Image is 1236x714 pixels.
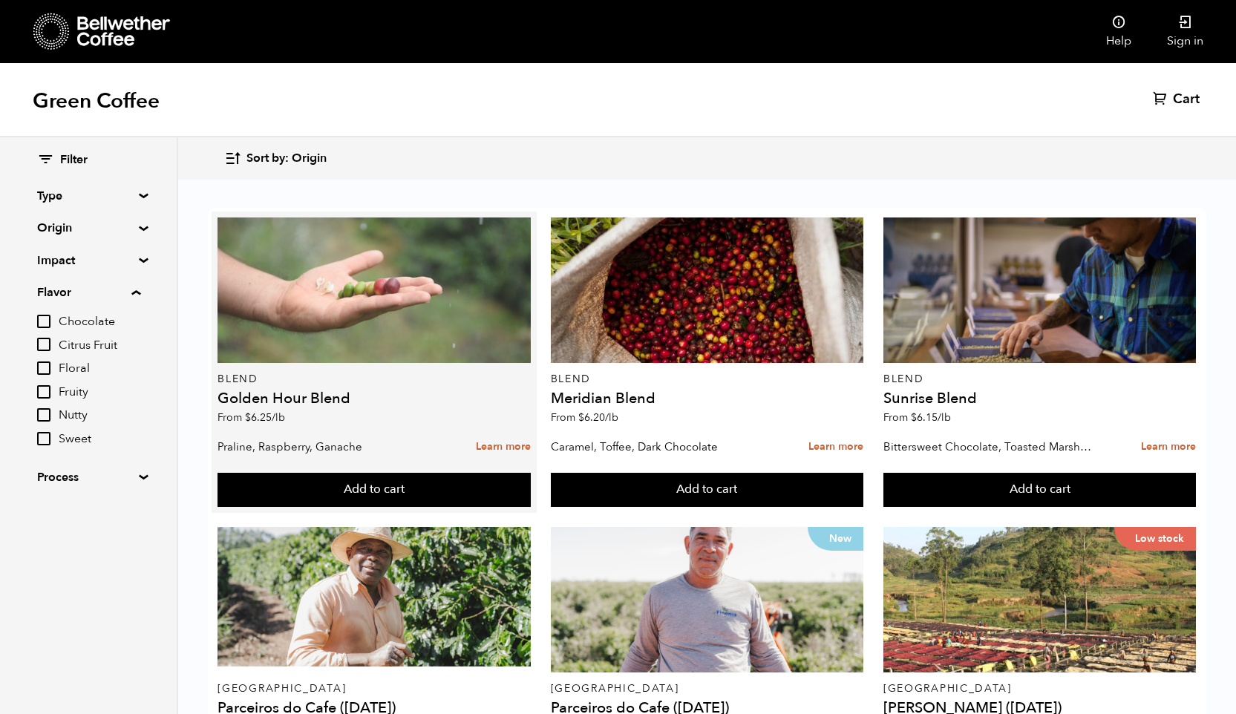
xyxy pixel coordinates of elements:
[59,384,140,401] span: Fruity
[218,684,531,694] p: [GEOGRAPHIC_DATA]
[551,374,864,384] p: Blend
[1153,91,1203,108] a: Cart
[246,151,327,167] span: Sort by: Origin
[476,431,531,463] a: Learn more
[883,410,951,425] span: From
[605,410,618,425] span: /lb
[224,141,327,176] button: Sort by: Origin
[37,315,50,328] input: Chocolate
[245,410,251,425] span: $
[59,431,140,448] span: Sweet
[883,391,1197,406] h4: Sunrise Blend
[37,361,50,375] input: Floral
[37,252,140,269] summary: Impact
[551,684,864,694] p: [GEOGRAPHIC_DATA]
[883,374,1197,384] p: Blend
[37,187,140,205] summary: Type
[37,284,140,301] summary: Flavor
[911,410,917,425] span: $
[37,408,50,422] input: Nutty
[59,338,140,354] span: Citrus Fruit
[218,374,531,384] p: Blend
[272,410,285,425] span: /lb
[551,410,618,425] span: From
[37,338,50,351] input: Citrus Fruit
[578,410,584,425] span: $
[1114,527,1196,551] p: Low stock
[218,391,531,406] h4: Golden Hour Blend
[37,219,140,237] summary: Origin
[551,391,864,406] h4: Meridian Blend
[60,152,88,168] span: Filter
[59,314,140,330] span: Chocolate
[883,436,1096,458] p: Bittersweet Chocolate, Toasted Marshmallow, Candied Orange, Praline
[551,527,864,672] a: New
[37,385,50,399] input: Fruity
[218,436,431,458] p: Praline, Raspberry, Ganache
[808,431,863,463] a: Learn more
[59,361,140,377] span: Floral
[551,436,764,458] p: Caramel, Toffee, Dark Chocolate
[911,410,951,425] bdi: 6.15
[938,410,951,425] span: /lb
[218,410,285,425] span: From
[883,473,1197,507] button: Add to cart
[1173,91,1200,108] span: Cart
[33,88,160,114] h1: Green Coffee
[883,684,1197,694] p: [GEOGRAPHIC_DATA]
[551,473,864,507] button: Add to cart
[578,410,618,425] bdi: 6.20
[37,468,140,486] summary: Process
[37,432,50,445] input: Sweet
[245,410,285,425] bdi: 6.25
[59,407,140,424] span: Nutty
[218,473,531,507] button: Add to cart
[883,527,1197,672] a: Low stock
[1141,431,1196,463] a: Learn more
[808,527,863,551] p: New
